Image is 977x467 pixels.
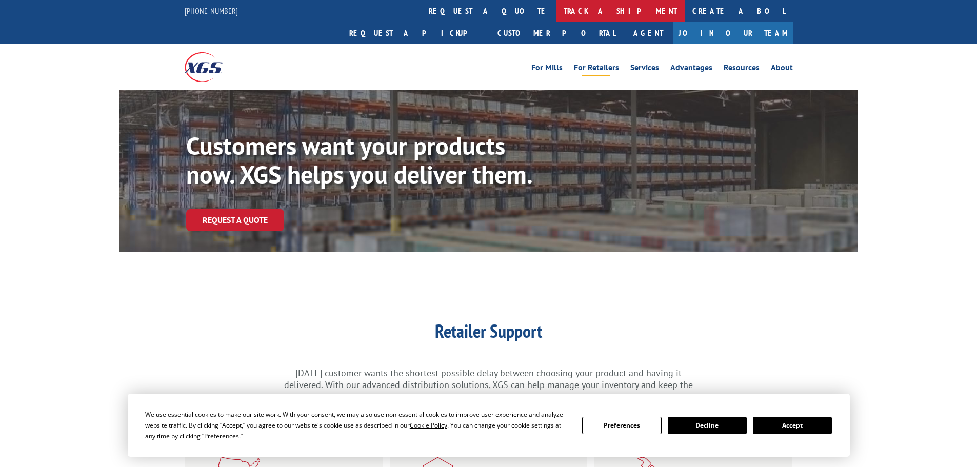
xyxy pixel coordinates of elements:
h1: Retailer Support [284,322,694,346]
p: [DATE] customer wants the shortest possible delay between choosing your product and having it del... [284,367,694,403]
button: Preferences [582,417,661,434]
a: Request a Quote [186,209,284,231]
div: Cookie Consent Prompt [128,394,850,457]
span: Preferences [204,432,239,440]
button: Accept [753,417,832,434]
div: We use essential cookies to make our site work. With your consent, we may also use non-essential ... [145,409,570,441]
span: Cookie Policy [410,421,447,430]
a: Join Our Team [673,22,793,44]
a: Customer Portal [490,22,623,44]
a: Services [630,64,659,75]
a: [PHONE_NUMBER] [185,6,238,16]
a: Agent [623,22,673,44]
a: About [771,64,793,75]
a: For Retailers [574,64,619,75]
a: For Mills [531,64,563,75]
button: Decline [668,417,747,434]
a: Resources [724,64,760,75]
p: Customers want your products now. XGS helps you deliver them. [186,131,554,189]
a: Request a pickup [342,22,490,44]
a: Advantages [670,64,712,75]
